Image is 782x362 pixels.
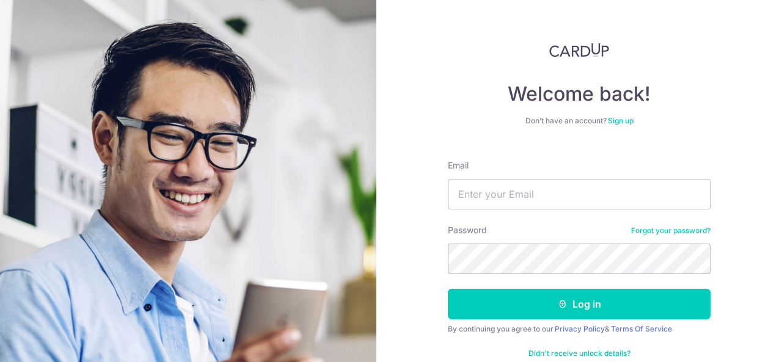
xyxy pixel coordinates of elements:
[448,82,711,106] h4: Welcome back!
[448,224,487,236] label: Password
[555,324,605,333] a: Privacy Policy
[448,324,711,334] div: By continuing you agree to our &
[631,226,711,236] a: Forgot your password?
[448,179,711,209] input: Enter your Email
[448,289,711,319] button: Log in
[611,324,672,333] a: Terms Of Service
[608,116,634,125] a: Sign up
[448,116,711,126] div: Don’t have an account?
[549,43,609,57] img: CardUp Logo
[448,159,469,172] label: Email
[528,349,630,358] a: Didn't receive unlock details?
